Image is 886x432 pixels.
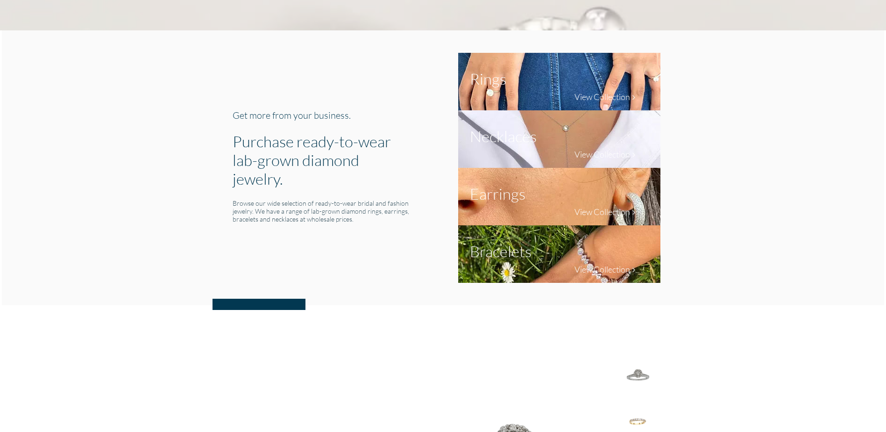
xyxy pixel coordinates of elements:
[470,184,525,203] h1: Earrings
[458,110,660,168] img: necklaces-collection
[458,225,660,283] img: bracelets-collection
[458,53,660,110] img: ring-collection
[458,168,660,225] img: earrings-collection
[233,132,412,188] h1: Purchase ready-to-wear lab-grown diamond jewelry.
[470,69,506,88] h1: Rings
[470,127,537,145] h1: Necklaces
[574,207,630,217] h4: View Collection
[617,354,659,396] img: ring4
[630,266,637,274] img: collection-arrow
[470,242,532,260] h1: Bracelets
[574,149,630,159] h4: View Collection
[574,92,630,102] h4: View Collection
[630,209,637,216] img: collection-arrow
[233,109,412,121] h3: Get more from your business.
[630,151,637,158] img: collection-arrow
[233,199,412,223] h6: Browse our wide selection of ready-to-wear bridal and fashion jewelry. We have a range of lab-gro...
[630,94,637,101] img: collection-arrow
[574,264,630,274] h4: View Collection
